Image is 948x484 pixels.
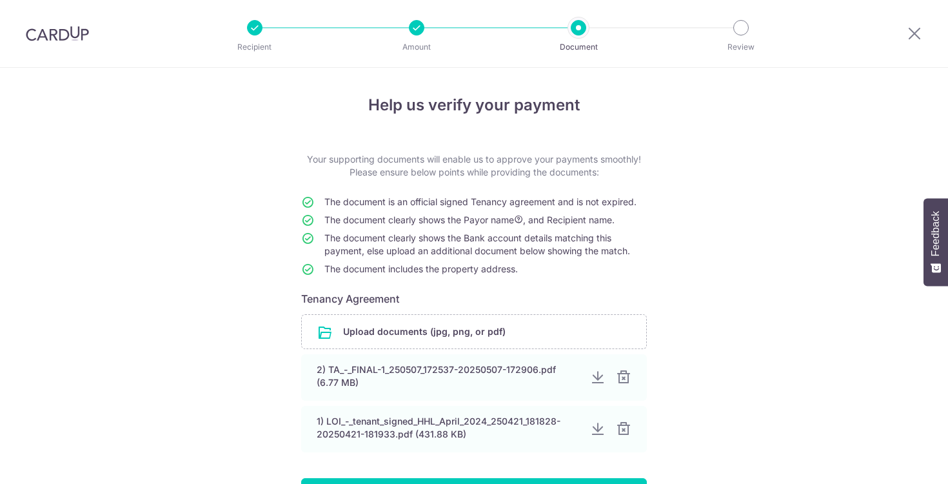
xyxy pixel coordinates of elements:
h6: Tenancy Agreement [301,291,647,307]
p: Document [531,41,626,54]
div: 2) TA_-_FINAL-1_250507_172537-20250507-172906.pdf (6.77 MB) [317,363,580,389]
span: The document clearly shows the Bank account details matching this payment, else upload an additio... [324,232,630,256]
div: Upload documents (jpg, png, or pdf) [301,314,647,349]
iframe: Opens a widget where you can find more information [865,445,935,478]
div: 1) LOI_-_tenant_signed_HHL_April_2024_250421_181828-20250421-181933.pdf (431.88 KB) [317,415,580,441]
p: Recipient [207,41,302,54]
p: Amount [369,41,464,54]
span: Feedback [930,211,942,256]
p: Review [693,41,789,54]
img: CardUp [26,26,89,41]
span: The document includes the property address. [324,263,518,274]
span: The document clearly shows the Payor name , and Recipient name. [324,214,615,225]
button: Feedback - Show survey [923,198,948,286]
span: The document is an official signed Tenancy agreement and is not expired. [324,196,637,207]
h4: Help us verify your payment [301,94,647,117]
p: Your supporting documents will enable us to approve your payments smoothly! Please ensure below p... [301,153,647,179]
